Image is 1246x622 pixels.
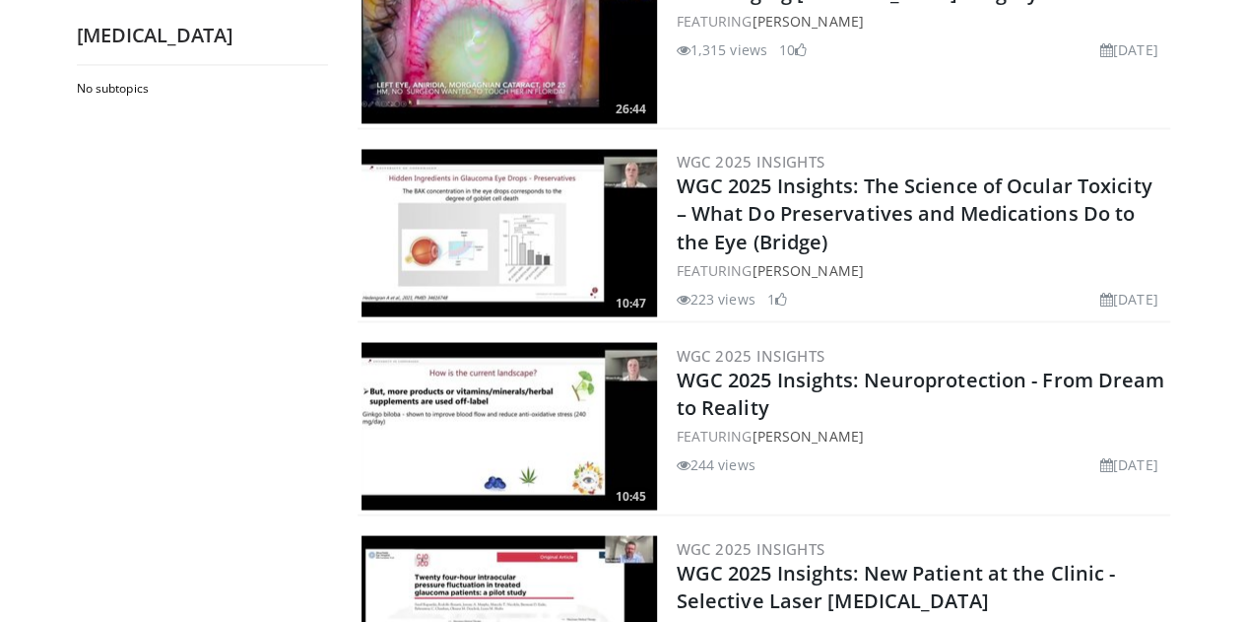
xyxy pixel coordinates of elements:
h2: [MEDICAL_DATA] [77,23,328,48]
li: 1,315 views [677,39,767,60]
div: FEATURING [677,425,1166,446]
a: WGC 2025 Insights: Neuroprotection - From Dream to Reality [677,366,1165,420]
li: 1 [767,288,787,309]
li: [DATE] [1100,39,1158,60]
a: [PERSON_NAME] [752,12,863,31]
a: 10:47 [361,149,657,316]
h2: No subtopics [77,81,323,97]
a: WGC 2025 Insights: The Science of Ocular Toxicity – What Do Preservatives and Medications Do to t... [677,173,1152,254]
div: FEATURING [677,259,1166,280]
a: [PERSON_NAME] [752,260,863,279]
img: 1ce5ff91-f06d-42a9-93f7-1ea0aa7a6971.300x170_q85_crop-smart_upscale.jpg [361,342,657,510]
a: WGC 2025 Insights: New Patient at the Clinic - Selective Laser [MEDICAL_DATA] [677,559,1116,613]
a: 10:45 [361,342,657,510]
img: 4ce2aead-2345-4ecf-800d-964ae4436599.300x170_q85_crop-smart_upscale.jpg [361,149,657,316]
span: 26:44 [610,101,652,118]
div: FEATURING [677,11,1166,32]
li: 10 [779,39,807,60]
span: 10:45 [610,487,652,505]
a: WGC 2025 Insights [677,152,825,172]
a: WGC 2025 Insights [677,345,825,365]
span: 10:47 [610,294,652,311]
a: WGC 2025 Insights [677,538,825,558]
li: [DATE] [1100,453,1158,474]
li: [DATE] [1100,288,1158,309]
li: 244 views [677,453,755,474]
a: [PERSON_NAME] [752,426,863,445]
li: 223 views [677,288,755,309]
